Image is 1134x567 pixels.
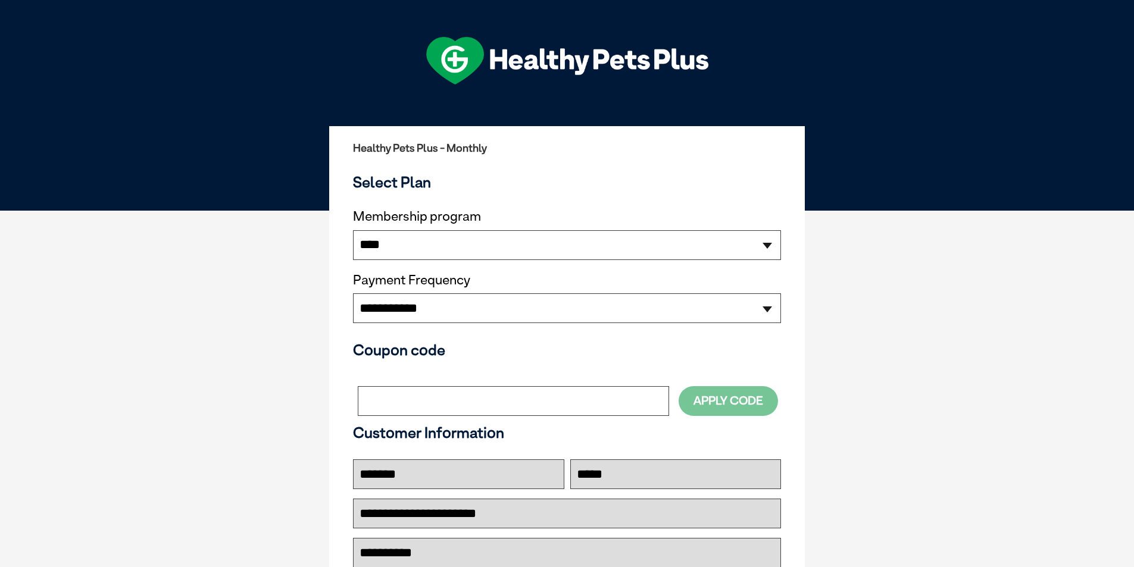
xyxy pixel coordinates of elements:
label: Payment Frequency [353,272,470,288]
button: Apply Code [679,386,778,415]
h3: Select Plan [353,173,781,191]
label: Membership program [353,209,781,224]
h2: Healthy Pets Plus - Monthly [353,142,781,154]
h3: Customer Information [353,424,781,441]
img: hpp-logo-landscape-green-white.png [426,37,708,84]
h3: Coupon code [353,341,781,359]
